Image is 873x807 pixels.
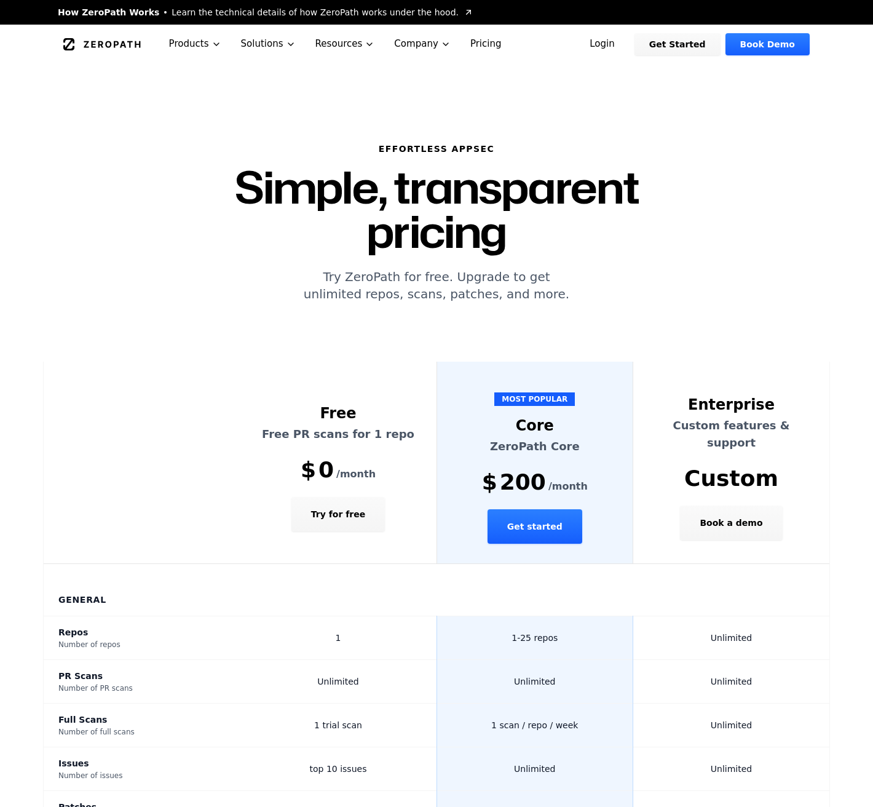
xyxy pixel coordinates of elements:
nav: Global [43,25,830,63]
span: Unlimited [514,677,555,686]
div: Number of full scans [58,727,226,737]
span: $ [482,470,497,495]
span: top 10 issues [310,764,367,774]
h1: Simple, transparent pricing [161,165,712,253]
a: Login [575,33,630,55]
h6: Effortless AppSec [161,143,712,155]
div: Free [255,403,422,423]
a: Get Started [634,33,721,55]
span: Unlimited [317,677,358,686]
button: Try for free [291,497,385,531]
a: Pricing [460,25,512,63]
p: ZeroPath Core [452,438,618,455]
div: Core [452,416,618,435]
button: Company [384,25,460,63]
span: Learn the technical details of how ZeroPath works under the hood. [172,6,459,18]
span: 1 trial scan [314,720,362,730]
div: PR Scans [58,670,226,682]
div: Enterprise [648,395,815,415]
button: Get started [488,509,582,544]
span: How ZeroPath Works [58,6,159,18]
span: 1-25 repos [512,633,558,643]
span: 1 [336,633,341,643]
span: Unlimited [711,633,752,643]
div: Number of repos [58,640,226,650]
span: Unlimited [711,720,752,730]
div: Issues [58,757,226,769]
a: Book Demo [725,33,810,55]
span: /month [548,479,588,494]
div: Number of issues [58,771,226,781]
button: Book a demo [680,506,782,540]
span: /month [336,467,376,482]
span: 0 [318,458,334,482]
span: $ [301,458,316,482]
button: Products [159,25,231,63]
span: Custom [684,466,778,491]
span: Unlimited [711,764,752,774]
p: Free PR scans for 1 repo [255,426,422,443]
div: Number of PR scans [58,683,226,693]
span: Unlimited [514,764,555,774]
span: 1 scan / repo / week [491,720,578,730]
div: Full Scans [58,714,226,726]
button: Solutions [231,25,306,63]
div: Repos [58,626,226,638]
p: Custom features & support [648,417,815,451]
button: Resources [306,25,385,63]
th: General [44,564,829,616]
span: Unlimited [711,677,752,686]
span: 200 [500,470,546,495]
a: How ZeroPath WorksLearn the technical details of how ZeroPath works under the hood. [58,6,473,18]
span: MOST POPULAR [494,392,575,406]
p: Try ZeroPath for free. Upgrade to get unlimited repos, scans, patches, and more. [161,268,712,303]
